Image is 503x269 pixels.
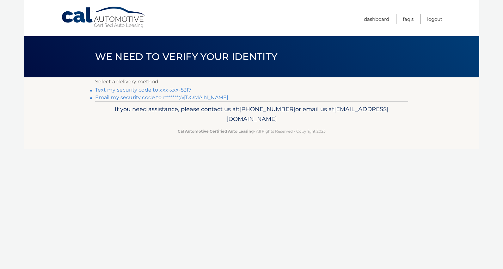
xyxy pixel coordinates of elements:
[95,77,408,86] p: Select a delivery method:
[178,129,254,134] strong: Cal Automotive Certified Auto Leasing
[99,128,404,134] p: - All Rights Reserved - Copyright 2025
[99,104,404,124] p: If you need assistance, please contact us at: or email us at
[61,6,146,29] a: Cal Automotive
[403,14,414,24] a: FAQ's
[95,94,229,100] a: Email my security code to r*******@[DOMAIN_NAME]
[95,51,278,63] span: We need to verify your identity
[95,87,192,93] a: Text my security code to xxx-xxx-5317
[239,105,295,113] span: [PHONE_NUMBER]
[364,14,389,24] a: Dashboard
[427,14,442,24] a: Logout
